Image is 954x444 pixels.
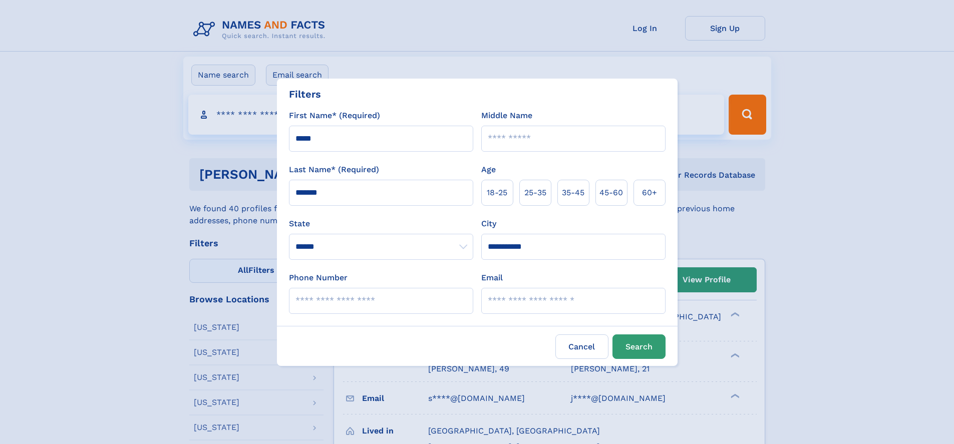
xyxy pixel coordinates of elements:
span: 25‑35 [524,187,546,199]
div: Filters [289,87,321,102]
span: 35‑45 [562,187,584,199]
label: City [481,218,496,230]
span: 45‑60 [599,187,623,199]
label: Cancel [555,334,608,359]
button: Search [612,334,666,359]
label: Age [481,164,496,176]
label: Middle Name [481,110,532,122]
span: 60+ [642,187,657,199]
label: Last Name* (Required) [289,164,379,176]
label: Phone Number [289,272,348,284]
label: Email [481,272,503,284]
label: First Name* (Required) [289,110,380,122]
span: 18‑25 [487,187,507,199]
label: State [289,218,473,230]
